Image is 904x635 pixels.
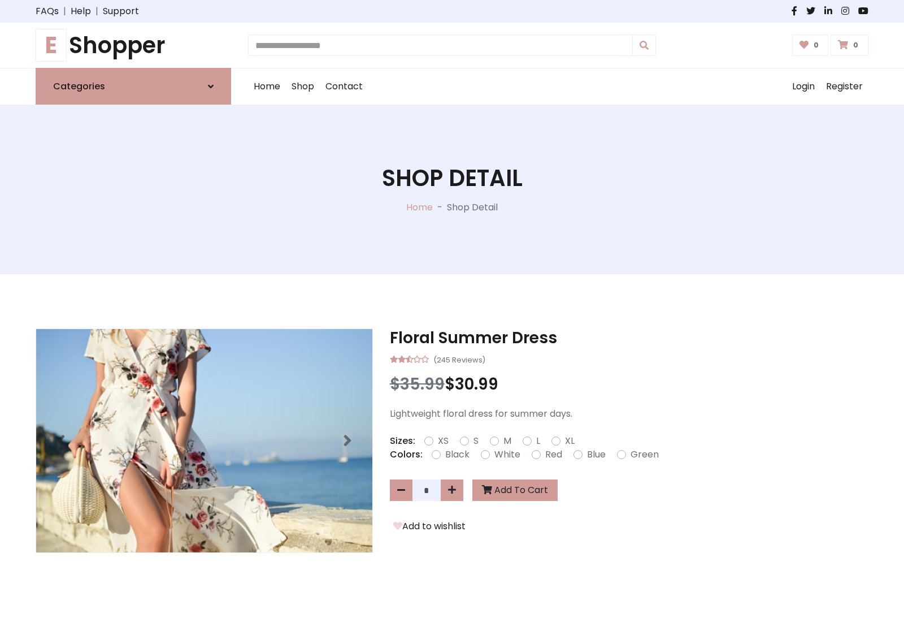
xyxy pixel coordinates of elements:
[820,68,868,105] a: Register
[433,352,485,366] small: (245 Reviews)
[445,448,470,461] label: Black
[71,5,91,18] a: Help
[36,5,59,18] a: FAQs
[631,448,659,461] label: Green
[545,448,562,461] label: Red
[36,29,67,62] span: E
[472,480,558,501] button: Add To Cart
[433,201,447,214] p: -
[91,5,103,18] span: |
[390,448,423,461] p: Colors:
[390,375,868,394] h3: $
[455,373,498,395] span: 30.99
[390,519,469,534] button: Add to wishlist
[36,32,231,59] a: EShopper
[248,68,286,105] a: Home
[53,81,105,92] h6: Categories
[390,373,445,395] span: $35.99
[503,434,511,448] label: M
[103,5,139,18] a: Support
[36,68,231,105] a: Categories
[438,434,449,448] label: XS
[390,434,415,448] p: Sizes:
[536,434,540,448] label: L
[850,40,861,50] span: 0
[406,201,433,214] a: Home
[286,68,320,105] a: Shop
[792,34,829,56] a: 0
[587,448,606,461] label: Blue
[447,201,498,214] p: Shop Detail
[811,40,822,50] span: 0
[59,5,71,18] span: |
[565,434,575,448] label: XL
[382,165,523,192] h1: Shop Detail
[36,329,372,552] img: Image
[786,68,820,105] a: Login
[473,434,479,448] label: S
[494,448,520,461] label: White
[36,32,231,59] h1: Shopper
[390,329,868,348] h3: Floral Summer Dress
[831,34,868,56] a: 0
[320,68,368,105] a: Contact
[390,407,868,421] p: Lightweight floral dress for summer days.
